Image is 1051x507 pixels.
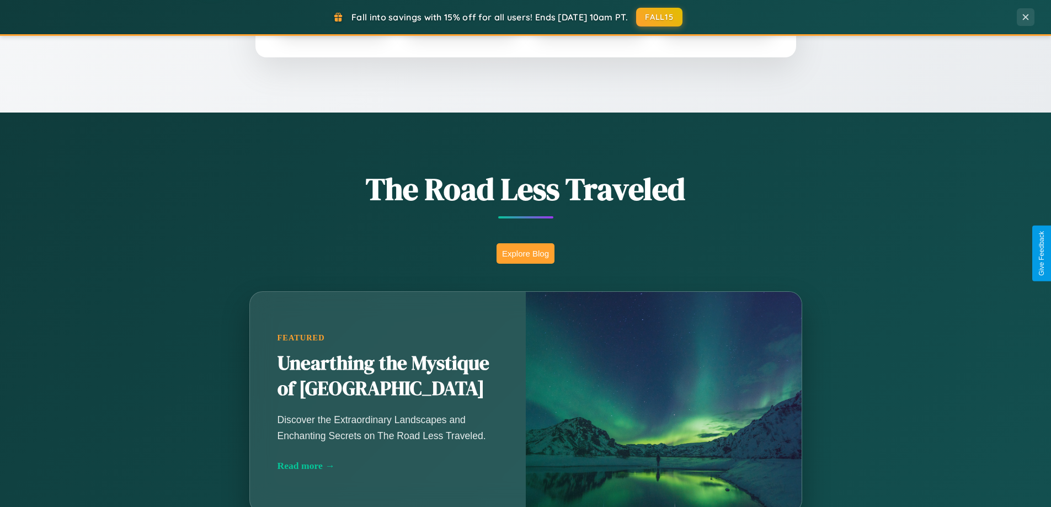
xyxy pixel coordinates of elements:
p: Discover the Extraordinary Landscapes and Enchanting Secrets on The Road Less Traveled. [278,412,498,443]
button: FALL15 [636,8,682,26]
div: Read more → [278,460,498,472]
h1: The Road Less Traveled [195,168,857,210]
div: Give Feedback [1038,231,1045,276]
span: Fall into savings with 15% off for all users! Ends [DATE] 10am PT. [351,12,628,23]
h2: Unearthing the Mystique of [GEOGRAPHIC_DATA] [278,351,498,402]
div: Featured [278,333,498,343]
button: Explore Blog [497,243,554,264]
